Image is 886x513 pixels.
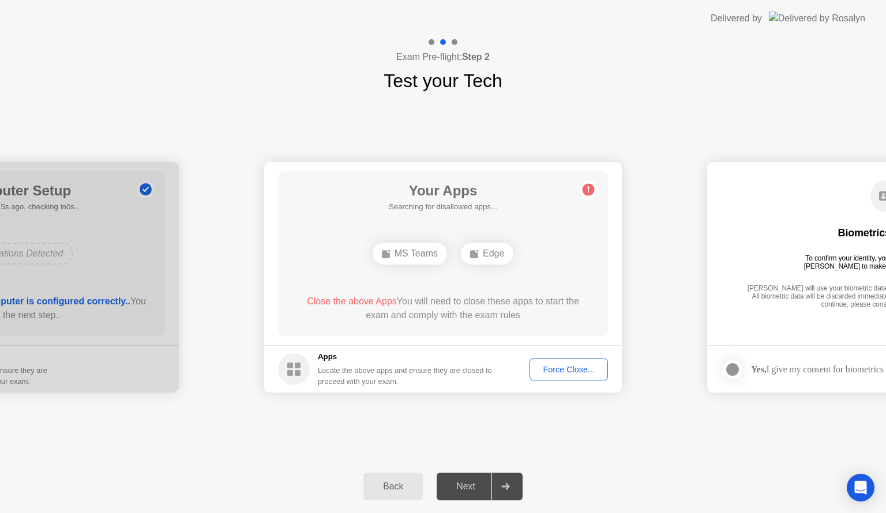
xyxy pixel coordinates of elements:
[437,473,523,500] button: Next
[396,50,490,64] h4: Exam Pre-flight:
[389,180,497,201] h1: Your Apps
[440,481,491,492] div: Next
[461,243,513,265] div: Edge
[711,12,762,25] div: Delivered by
[373,243,447,265] div: MS Teams
[307,296,397,306] span: Close the above Apps
[318,365,493,387] div: Locate the above apps and ensure they are closed to proceed with your exam.
[389,201,497,213] h5: Searching for disallowed apps...
[530,359,608,380] button: Force Close...
[367,481,419,492] div: Back
[751,364,766,374] strong: Yes,
[384,67,502,95] h1: Test your Tech
[847,474,874,501] div: Open Intercom Messenger
[534,365,604,374] div: Force Close...
[295,295,592,322] div: You will need to close these apps to start the exam and comply with the exam rules
[769,12,865,25] img: Delivered by Rosalyn
[462,52,490,62] b: Step 2
[363,473,423,500] button: Back
[318,351,493,363] h5: Apps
